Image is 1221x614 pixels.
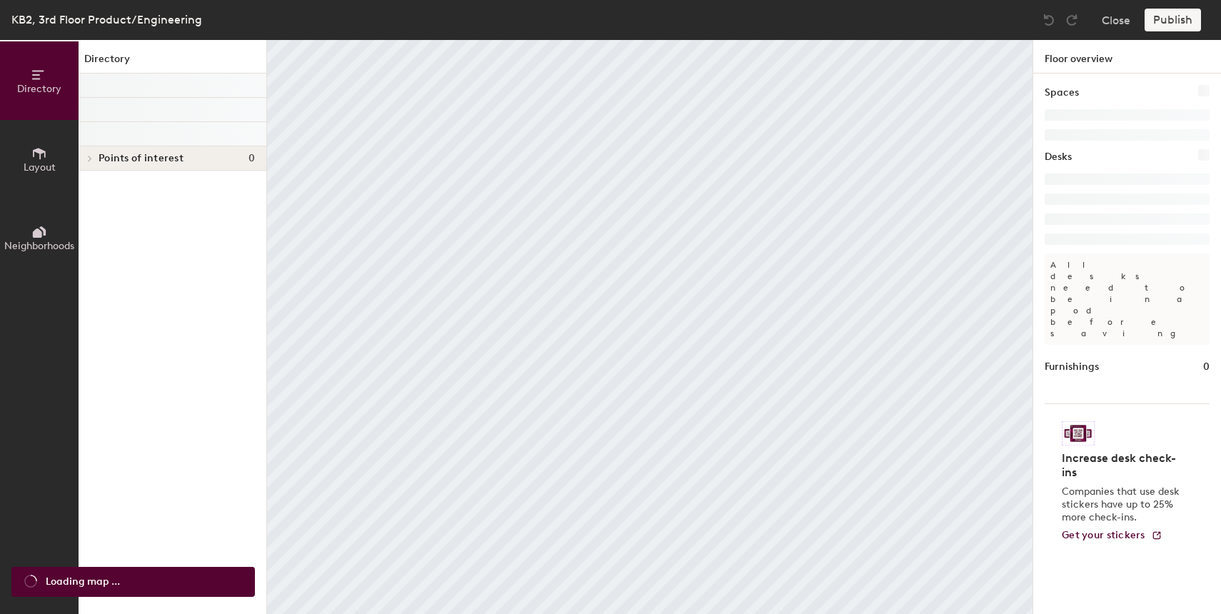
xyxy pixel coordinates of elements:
span: Layout [24,161,56,173]
h1: Desks [1045,149,1072,165]
span: Neighborhoods [4,240,74,252]
a: Get your stickers [1062,530,1162,542]
span: Get your stickers [1062,529,1145,541]
img: Sticker logo [1062,421,1095,446]
span: Directory [17,83,61,95]
h1: Floor overview [1033,40,1221,74]
span: Points of interest [99,153,184,164]
img: Redo [1065,13,1079,27]
h1: Spaces [1045,85,1079,101]
span: Loading map ... [46,574,120,590]
canvas: Map [267,40,1032,614]
button: Close [1102,9,1130,31]
p: Companies that use desk stickers have up to 25% more check-ins. [1062,485,1184,524]
h4: Increase desk check-ins [1062,451,1184,480]
h1: 0 [1203,359,1210,375]
img: Undo [1042,13,1056,27]
span: 0 [248,153,255,164]
div: KB2, 3rd Floor Product/Engineering [11,11,202,29]
h1: Directory [79,51,266,74]
h1: Furnishings [1045,359,1099,375]
p: All desks need to be in a pod before saving [1045,253,1210,345]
